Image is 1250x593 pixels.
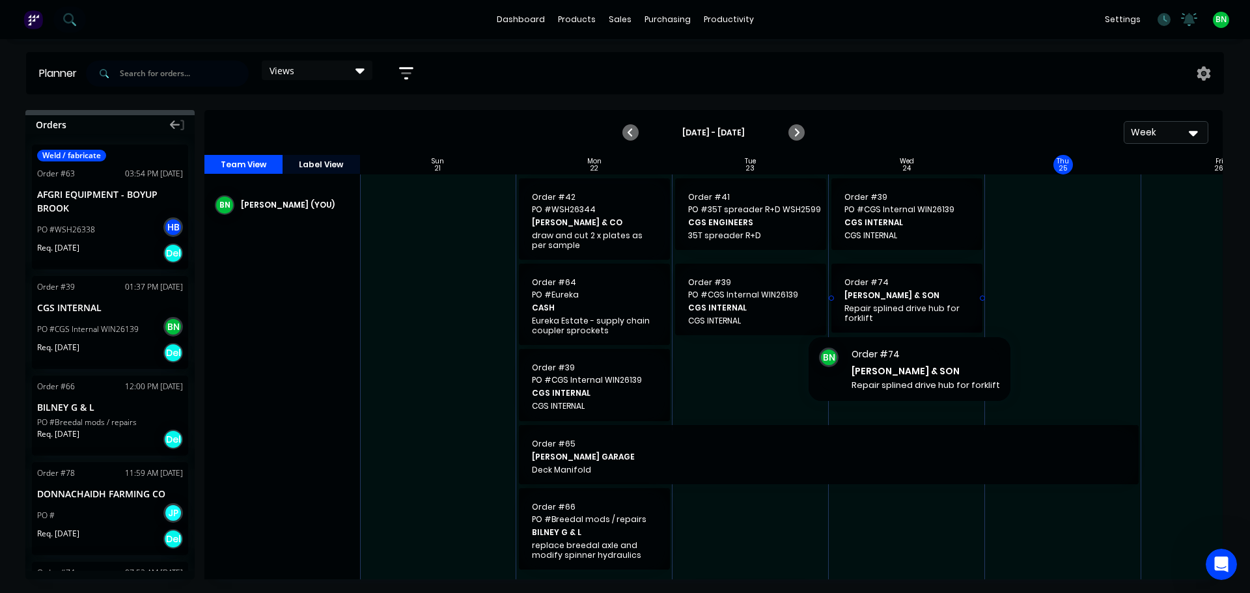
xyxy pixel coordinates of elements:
span: CGS INTERNAL [532,387,645,399]
span: Req. [DATE] [37,428,79,440]
div: 24 [903,165,911,172]
span: [PERSON_NAME] GARAGE [532,451,1066,463]
div: Tue [745,158,756,165]
span: Order # 66 [532,501,657,513]
div: Del [163,430,183,449]
div: Order # 63 [37,168,75,180]
p: Deck Manifold [532,465,1126,475]
span: Req. [DATE] [37,342,79,353]
span: Orders [36,118,66,131]
div: PO #WSH26338 [37,224,95,236]
span: CASH [532,302,645,314]
div: 22 [590,165,598,172]
p: draw and cut 2 x plates as per sample [532,230,657,250]
div: sales [602,10,638,29]
div: Planner [39,66,83,81]
div: Order # 66 [37,381,75,393]
div: PO #Breedal mods / repairs [37,417,137,428]
div: Week [1131,126,1191,139]
span: [PERSON_NAME] & CO [532,217,645,228]
div: 01:37 PM [DATE] [125,281,183,293]
span: CGS INTERNAL [688,302,801,314]
div: HB [163,217,183,237]
div: 23 [746,165,755,172]
div: BN [163,317,183,337]
div: Sun [432,158,444,165]
div: PO #CGS Internal WIN26139 [37,324,139,335]
button: Label View [283,155,361,174]
span: Order # 42 [532,191,657,203]
div: Fri [1215,158,1223,165]
div: productivity [697,10,760,29]
span: PO # WSH26344 [532,204,657,215]
div: JP [163,503,183,523]
div: 26 [1215,165,1223,172]
span: PO # CGS Internal WIN26139 [532,374,657,386]
div: 03:54 PM [DATE] [125,168,183,180]
span: Views [270,64,294,77]
span: PO # 35T spreader R+D WSH25997 [688,204,813,215]
div: 12:00 PM [DATE] [125,381,183,393]
span: PO # Eureka [532,289,657,301]
span: CGS INTERNAL [844,217,957,228]
div: BN [215,195,234,215]
div: Del [163,343,183,363]
div: settings [1098,10,1147,29]
span: PO # Breedal mods / repairs [532,514,657,525]
span: PO # CGS Internal WIN26139 [688,289,813,301]
div: 21 [435,165,441,172]
div: 25 [1059,165,1067,172]
div: products [551,10,602,29]
div: Order # 74 [37,567,75,579]
div: Del [163,529,183,549]
div: CGS INTERNAL [37,301,183,314]
div: 11:59 AM [DATE] [125,467,183,479]
span: Req. [DATE] [37,528,79,540]
span: BN [1215,14,1227,25]
p: CGS INTERNAL [844,230,969,240]
span: Order # 39 [844,191,969,203]
span: BILNEY G & L [532,527,645,538]
a: dashboard [490,10,551,29]
span: PO # CGS Internal WIN26139 [844,204,969,215]
span: [PERSON_NAME] & SON [844,290,957,301]
p: CGS INTERNAL [688,316,813,325]
iframe: Intercom live chat [1206,549,1237,580]
span: Weld / fabricate [37,150,106,161]
div: Del [163,243,183,263]
p: 35T spreader R+D [688,230,813,240]
button: Team View [204,155,283,174]
div: Order # 78 [37,467,75,479]
span: Req. [DATE] [37,242,79,254]
p: CGS INTERNAL [532,401,657,411]
div: Thu [1057,158,1069,165]
input: Search for orders... [120,61,249,87]
div: BILNEY G & L [37,400,183,414]
div: AFGRI EQUIPMENT - BOYUP BROOK [37,187,183,215]
div: PO # [37,510,55,521]
div: Mon [587,158,602,165]
button: Week [1124,121,1208,144]
p: replace breedal axle and modify spinner hydraulics [532,540,657,560]
span: Order # 39 [688,277,813,288]
div: 07:52 AM [DATE] [125,567,183,579]
div: Order # 39 [37,281,75,293]
span: Order # 41 [688,191,813,203]
span: Order # 64 [532,277,657,288]
div: Wed [900,158,914,165]
div: DONNACHAIDH FARMING CO [37,487,183,501]
span: Order # 39 [532,362,657,374]
strong: [DATE] - [DATE] [648,127,779,139]
span: CGS ENGINEERS [688,217,801,228]
span: Order # 74 [844,277,969,288]
img: Factory [23,10,43,29]
span: Order # 65 [532,438,1126,450]
p: Eureka Estate - supply chain coupler sprockets [532,316,657,335]
p: Repair splined drive hub for forklift [844,303,969,323]
div: [PERSON_NAME] (You) [241,199,350,211]
div: purchasing [638,10,697,29]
